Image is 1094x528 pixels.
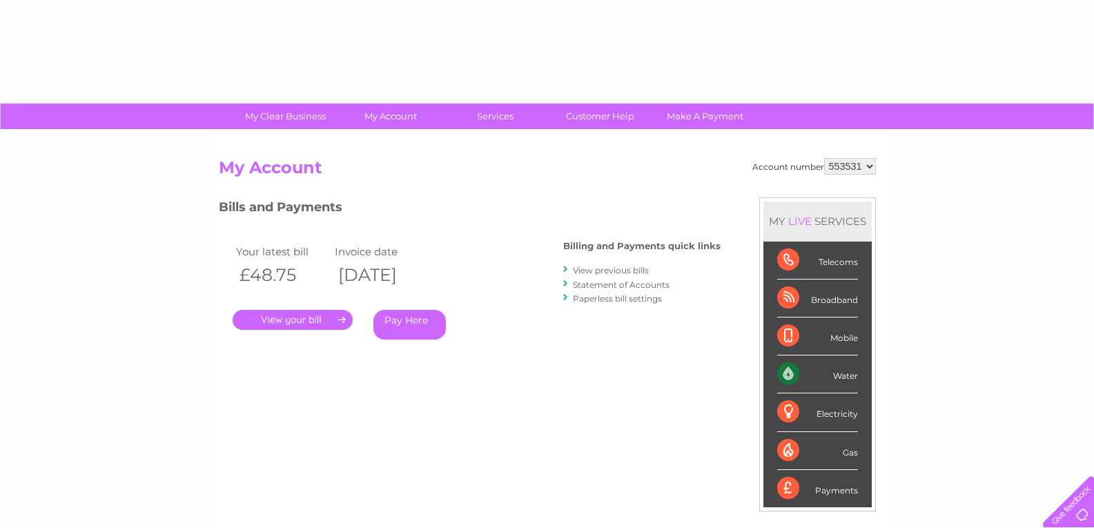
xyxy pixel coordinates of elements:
a: Pay Here [373,310,446,340]
a: . [233,310,353,330]
a: My Account [333,104,447,129]
div: Telecoms [777,242,858,280]
div: Broadband [777,280,858,317]
td: Invoice date [331,242,431,261]
h3: Bills and Payments [219,197,721,222]
div: LIVE [785,215,814,228]
th: £48.75 [233,261,332,289]
a: Statement of Accounts [573,280,670,290]
h4: Billing and Payments quick links [563,241,721,251]
a: Paperless bill settings [573,293,662,304]
a: Make A Payment [648,104,762,129]
td: Your latest bill [233,242,332,261]
th: [DATE] [331,261,431,289]
a: Services [438,104,552,129]
a: View previous bills [573,265,649,275]
div: Payments [777,470,858,507]
div: MY SERVICES [763,202,872,241]
div: Electricity [777,393,858,431]
div: Mobile [777,317,858,355]
a: My Clear Business [228,104,342,129]
div: Gas [777,432,858,470]
a: Customer Help [543,104,657,129]
div: Account number [752,158,876,175]
div: Water [777,355,858,393]
h2: My Account [219,158,876,184]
